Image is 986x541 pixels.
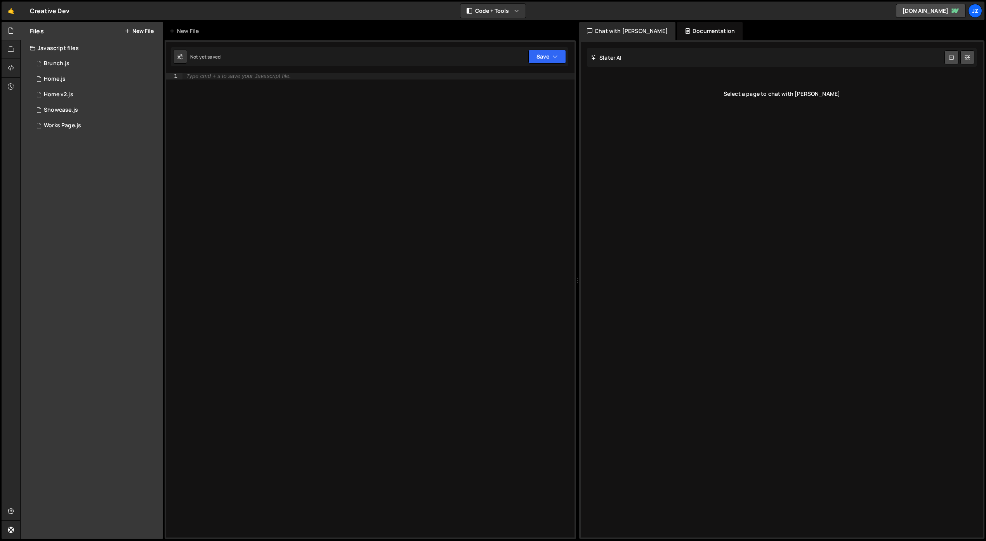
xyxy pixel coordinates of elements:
div: 9655/21193.js [30,56,163,71]
div: Works Page.js [44,122,81,129]
button: New File [125,28,154,34]
div: Documentation [677,22,743,40]
div: Home.js [44,76,66,83]
button: Save [528,50,566,64]
a: JZ [968,4,982,18]
div: Brunch.js [44,60,69,67]
div: 9655/25141.js [30,71,163,87]
h2: Files [30,27,44,35]
div: Select a page to chat with [PERSON_NAME] [587,78,977,109]
div: Not yet saved [190,54,220,60]
div: Javascript files [21,40,163,56]
div: Chat with [PERSON_NAME] [579,22,675,40]
div: 1 [166,73,182,80]
div: Type cmd + s to save your Javascript file. [186,73,291,79]
div: Home v2.js [44,91,73,98]
div: 9655/23111.js [30,102,163,118]
a: 🤙 [2,2,21,20]
div: 9655/21732.js [30,87,163,102]
div: New File [169,27,202,35]
a: [DOMAIN_NAME] [896,4,966,18]
div: Creative Dev [30,6,69,16]
div: 9655/23556.js [30,118,163,133]
div: Showcase.js [44,107,78,114]
h2: Slater AI [591,54,622,61]
button: Code + Tools [460,4,526,18]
